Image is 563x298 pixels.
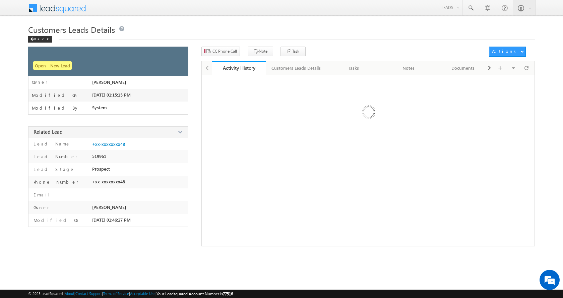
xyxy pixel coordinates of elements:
[28,24,115,35] span: Customers Leads Details
[32,166,75,172] label: Lead Stage
[32,105,79,111] label: Modified By
[65,291,74,296] a: About
[92,154,106,159] span: 519961
[436,61,491,75] a: Documents
[32,93,78,98] label: Modified On
[441,64,485,72] div: Documents
[492,48,518,54] div: Actions
[32,192,55,198] label: Email
[92,141,125,147] a: +xx-xxxxxxxx48
[217,65,261,71] div: Activity History
[32,79,48,85] label: Owner
[201,47,240,56] button: CC Phone Call
[32,204,49,211] label: Owner
[212,61,266,75] a: Activity History
[28,291,233,297] span: © 2025 LeadSquared | | | | |
[327,61,381,75] a: Tasks
[32,154,77,160] label: Lead Number
[248,47,273,56] button: Note
[75,291,102,296] a: Contact Support
[266,61,327,75] a: Customers Leads Details
[333,78,403,148] img: Loading ...
[212,48,237,54] span: CC Phone Call
[34,128,63,135] span: Related Lead
[92,217,131,223] span: [DATE] 01:46:27 PM
[387,64,430,72] div: Notes
[92,204,126,210] span: [PERSON_NAME]
[32,179,78,185] label: Phone Number
[92,105,107,110] span: System
[32,217,80,223] label: Modified On
[33,61,72,70] span: Open - New Lead
[92,92,131,98] span: [DATE] 01:15:15 PM
[92,79,126,85] span: [PERSON_NAME]
[28,36,52,43] div: Back
[32,141,70,147] label: Lead Name
[103,291,129,296] a: Terms of Service
[223,291,233,296] span: 77516
[92,179,125,184] span: +xx-xxxxxxxx48
[332,64,375,72] div: Tasks
[130,291,155,296] a: Acceptable Use
[489,47,526,57] button: Actions
[280,47,306,56] button: Task
[381,61,436,75] a: Notes
[92,166,110,172] span: Prospect
[271,64,321,72] div: Customers Leads Details
[157,291,233,296] span: Your Leadsquared Account Number is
